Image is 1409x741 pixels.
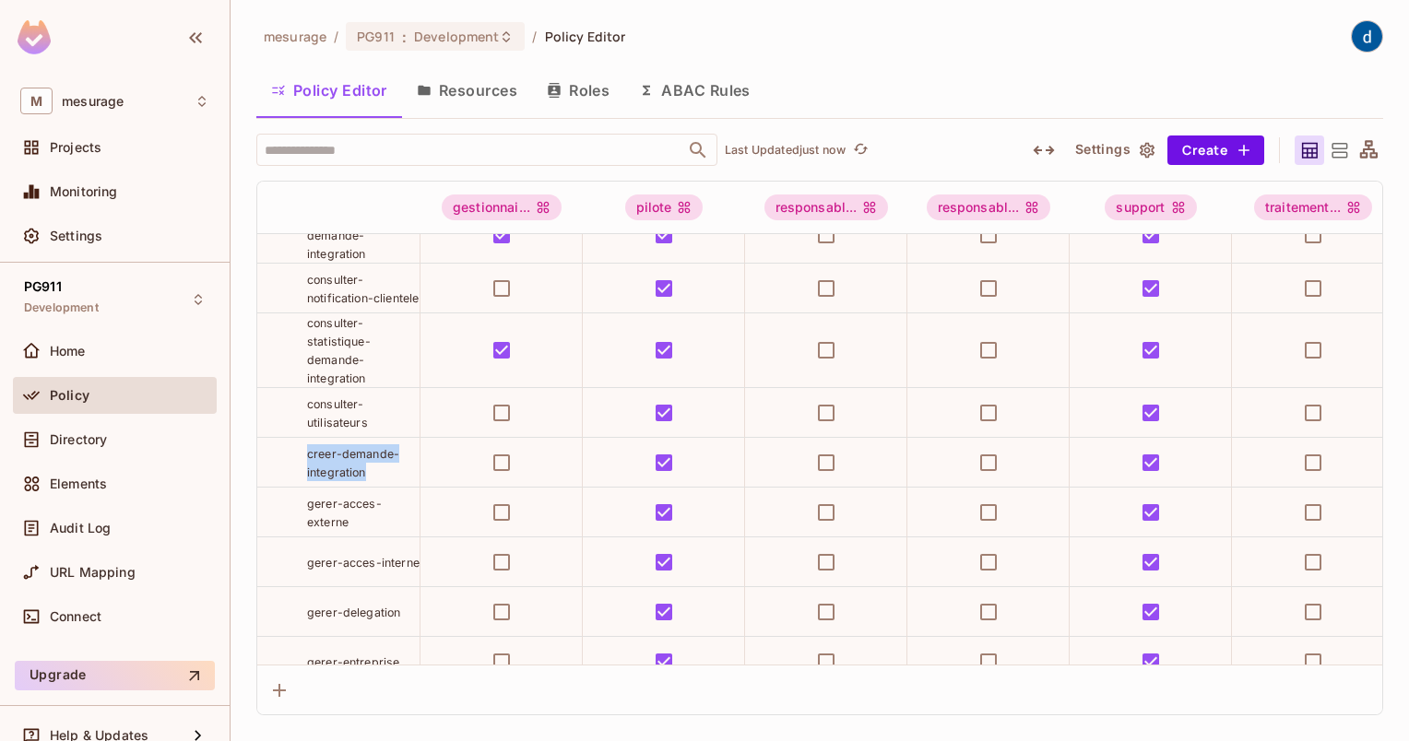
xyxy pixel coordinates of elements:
[725,143,846,158] p: Last Updated just now
[50,388,89,403] span: Policy
[256,67,402,113] button: Policy Editor
[532,67,624,113] button: Roles
[624,67,765,113] button: ABAC Rules
[307,655,399,669] span: gerer-entreprise
[401,29,408,44] span: :
[50,140,101,155] span: Projects
[307,497,382,529] span: gerer-acces-externe
[764,194,889,220] span: responsable-securite
[62,94,124,109] span: Workspace: mesurage
[50,344,86,359] span: Home
[357,28,395,45] span: PG911
[307,316,371,385] span: consulter-statistique-demande-integration
[264,28,326,45] span: the active workspace
[307,606,400,619] span: gerer-delegation
[442,194,562,220] span: gestionnaire
[20,88,53,114] span: M
[402,67,532,113] button: Resources
[853,141,869,159] span: refresh
[1167,135,1264,165] button: Create
[50,432,107,447] span: Directory
[307,273,419,305] span: consulter-notification-clientele
[532,28,537,45] li: /
[307,210,366,261] span: consulter-demande-integration
[50,476,107,491] span: Elements
[1254,194,1372,220] span: traitement-differe
[18,20,51,54] img: SReyMgAAAABJRU5ErkJggg==
[927,194,1051,220] div: responsabl...
[307,397,368,429] span: consulter-utilisateurs
[414,28,499,45] span: Development
[50,521,111,535] span: Audit Log
[846,139,871,161] span: Click to refresh data
[24,279,62,294] span: PG911
[442,194,562,220] div: gestionnai...
[24,300,99,315] span: Development
[50,565,136,580] span: URL Mapping
[1352,21,1382,52] img: dev 911gcl
[849,139,871,161] button: refresh
[927,194,1051,220] span: responsableTEST-securite
[307,556,420,570] span: gerer-acces-interne
[764,194,889,220] div: responsabl...
[1105,194,1196,220] div: support
[545,28,626,45] span: Policy Editor
[50,609,101,624] span: Connect
[1068,135,1160,165] button: Settings
[50,184,118,199] span: Monitoring
[50,229,102,243] span: Settings
[625,194,704,220] div: pilote
[334,28,338,45] li: /
[685,137,711,163] button: Open
[307,447,399,479] span: creer-demande-integration
[1254,194,1372,220] div: traitement...
[15,661,215,690] button: Upgrade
